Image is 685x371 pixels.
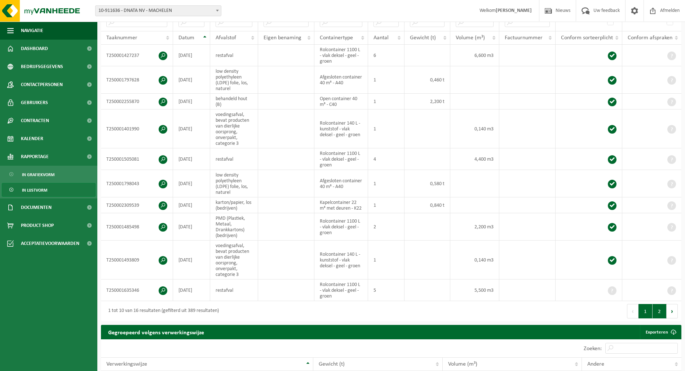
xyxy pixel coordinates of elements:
button: 2 [653,304,667,318]
h2: Gegroepeerd volgens verwerkingswijze [101,325,211,339]
span: Containertype [320,35,353,41]
td: 0,140 m3 [450,109,499,148]
span: Gewicht (t) [410,35,436,41]
td: T250001493809 [101,241,173,280]
span: Gebruikers [21,94,48,112]
span: Contracten [21,112,49,130]
label: Zoeken: [584,346,602,352]
td: T250001505081 [101,148,173,170]
span: Aantal [374,35,389,41]
span: Taaknummer [106,35,137,41]
td: [DATE] [173,66,210,94]
td: Afgesloten container 40 m³ - A40 [314,66,368,94]
a: In grafiekvorm [2,167,96,181]
button: Next [667,304,678,318]
span: Volume (m³) [456,35,485,41]
td: PMD (Plastiek, Metaal, Drankkartons) (bedrijven) [210,213,258,241]
span: Datum [178,35,194,41]
td: 1 [368,94,405,109]
td: restafval [210,148,258,170]
td: 0,580 t [405,170,451,197]
span: Gewicht (t) [319,361,345,367]
a: Exporteren [640,325,681,339]
button: Previous [627,304,638,318]
td: 4 [368,148,405,170]
span: Andere [587,361,604,367]
td: 2,200 m3 [450,213,499,241]
td: Rolcontainer 140 L - kunststof - vlak deksel - geel - groen [314,241,368,280]
td: karton/papier, los (bedrijven) [210,197,258,213]
td: [DATE] [173,241,210,280]
span: Documenten [21,198,52,216]
td: [DATE] [173,109,210,148]
td: 4,400 m3 [450,148,499,170]
td: Rolcontainer 1100 L - vlak deksel - geel - groen [314,213,368,241]
td: Rolcontainer 1100 L - vlak deksel - geel - groen [314,148,368,170]
td: 6,600 m3 [450,45,499,66]
td: 0,840 t [405,197,451,213]
td: 0,140 m3 [450,241,499,280]
span: Eigen benaming [264,35,301,41]
span: Contactpersonen [21,76,63,94]
td: [DATE] [173,94,210,109]
span: Navigatie [21,22,43,40]
td: Rolcontainer 1100 L - vlak deksel - geel - groen [314,45,368,66]
td: T250002255870 [101,94,173,109]
td: voedingsafval, bevat producten van dierlijke oorsprong, onverpakt, categorie 3 [210,241,258,280]
td: low density polyethyleen (LDPE) folie, los, naturel [210,66,258,94]
span: Conform sorteerplicht [561,35,613,41]
td: restafval [210,280,258,301]
td: 6 [368,45,405,66]
td: behandeld hout (B) [210,94,258,109]
td: 1 [368,241,405,280]
div: 1 tot 10 van 16 resultaten (gefilterd uit 389 resultaten) [105,305,219,318]
span: Product Shop [21,216,54,234]
td: T250001427237 [101,45,173,66]
span: 10-911636 - DNATA NV - MACHELEN [96,6,221,16]
span: Rapportage [21,148,49,166]
td: Rolcontainer 140 L - kunststof - vlak deksel - geel - groen [314,109,368,148]
span: Conform afspraken [628,35,672,41]
td: [DATE] [173,197,210,213]
span: Dashboard [21,40,48,58]
td: Kapelcontainer 22 m³ met deuren - K22 [314,197,368,213]
span: Kalender [21,130,43,148]
a: In lijstvorm [2,183,96,197]
td: 5 [368,280,405,301]
td: [DATE] [173,45,210,66]
td: T250001635346 [101,280,173,301]
td: 2 [368,213,405,241]
span: Verwerkingswijze [106,361,147,367]
td: voedingsafval, bevat producten van dierlijke oorsprong, onverpakt, categorie 3 [210,109,258,148]
td: T250001401990 [101,109,173,148]
span: Acceptatievoorwaarden [21,234,79,252]
td: low density polyethyleen (LDPE) folie, los, naturel [210,170,258,197]
strong: [PERSON_NAME] [496,8,532,13]
td: T250001798043 [101,170,173,197]
td: [DATE] [173,170,210,197]
button: 1 [638,304,653,318]
td: 5,500 m3 [450,280,499,301]
span: In grafiekvorm [22,168,54,182]
td: 1 [368,170,405,197]
td: Open container 40 m³ - C40 [314,94,368,109]
td: [DATE] [173,213,210,241]
span: In lijstvorm [22,183,47,197]
td: restafval [210,45,258,66]
span: Volume (m³) [448,361,477,367]
span: Bedrijfsgegevens [21,58,63,76]
td: T250002309539 [101,197,173,213]
td: 2,200 t [405,94,451,109]
td: 1 [368,66,405,94]
td: Rolcontainer 1100 L - vlak deksel - geel - groen [314,280,368,301]
td: 1 [368,197,405,213]
span: Afvalstof [216,35,236,41]
td: Afgesloten container 40 m³ - A40 [314,170,368,197]
td: T250001485498 [101,213,173,241]
td: [DATE] [173,148,210,170]
span: Factuurnummer [505,35,543,41]
td: [DATE] [173,280,210,301]
span: 10-911636 - DNATA NV - MACHELEN [95,5,221,16]
td: 0,460 t [405,66,451,94]
td: 1 [368,109,405,148]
